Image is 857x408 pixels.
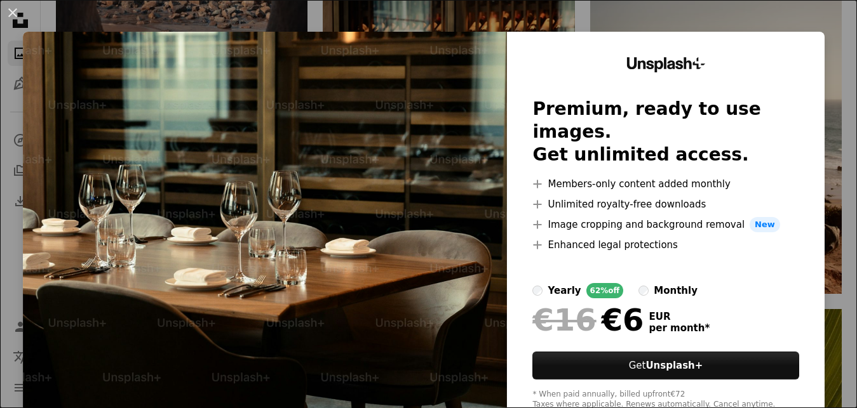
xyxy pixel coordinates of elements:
[638,286,649,296] input: monthly
[532,217,799,232] li: Image cropping and background removal
[649,322,710,334] span: per month *
[645,360,703,371] strong: Unsplash+
[586,283,624,298] div: 62% off
[532,176,799,192] li: Members-only content added monthly
[532,98,799,166] h2: Premium, ready to use images. Get unlimited access.
[532,303,644,336] div: €6
[532,303,596,336] span: €16
[532,286,543,296] input: yearly62%off
[649,311,710,322] span: EUR
[532,352,799,379] button: GetUnsplash+
[654,283,698,298] div: monthly
[750,217,780,232] span: New
[532,197,799,212] li: Unlimited royalty-free downloads
[548,283,581,298] div: yearly
[532,237,799,253] li: Enhanced legal protections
